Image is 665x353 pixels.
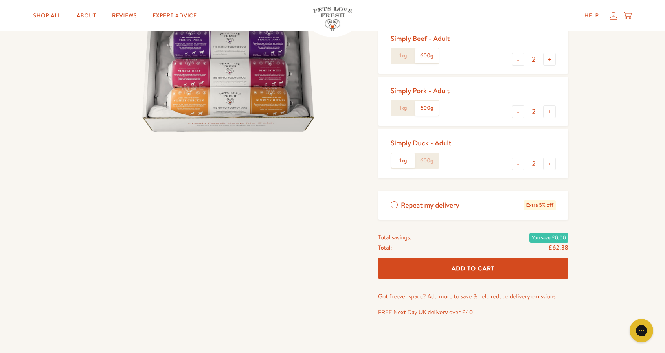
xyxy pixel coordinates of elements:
span: Add To Cart [452,264,495,272]
a: About [70,8,103,24]
div: Simply Pork - Adult [391,86,450,95]
span: Total: [378,243,392,253]
img: Pets Love Fresh [313,7,352,31]
p: FREE Next Day UK delivery over £40 [378,307,568,317]
a: Expert Advice [146,8,203,24]
label: 1kg [391,153,415,168]
a: Help [578,8,605,24]
label: 600g [415,153,439,168]
button: - [512,158,524,170]
label: 600g [415,48,439,63]
a: Reviews [106,8,143,24]
button: + [543,53,556,66]
span: Extra 5% off [524,200,556,210]
div: Simply Beef - Adult [391,34,450,43]
a: Shop All [27,8,67,24]
p: Got freezer space? Add more to save & help reduce delivery emissions [378,291,568,302]
button: Add To Cart [378,258,568,279]
button: + [543,158,556,170]
button: + [543,105,556,118]
label: 1kg [391,48,415,63]
span: Total savings: [378,232,411,243]
iframe: Gorgias live chat messenger [626,316,657,345]
span: Repeat my delivery [401,200,459,210]
label: 1kg [391,101,415,116]
span: £62.38 [549,243,568,252]
div: Simply Duck - Adult [391,138,452,147]
button: - [512,53,524,66]
label: 600g [415,101,439,116]
span: You save £0.00 [529,233,568,243]
button: - [512,105,524,118]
